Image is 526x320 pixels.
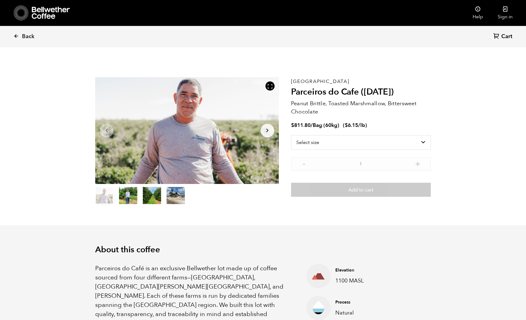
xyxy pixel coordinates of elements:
span: / [311,122,313,129]
button: + [414,160,422,166]
p: 1100 MASL [335,277,393,285]
span: Cart [501,33,512,40]
h2: About this coffee [95,245,431,255]
span: /lb [358,122,365,129]
button: Add to cart [291,183,431,197]
button: - [300,160,308,166]
span: ( ) [343,122,367,129]
h4: Process [335,299,393,305]
bdi: 811.80 [291,122,311,129]
p: Peanut Brittle, Toasted Marshmallow, Bittersweet Chocolate [291,99,431,116]
span: $ [345,122,348,129]
h4: Elevation [335,267,393,273]
p: Natural [335,309,393,317]
span: Bag (60kg) [313,122,339,129]
a: Cart [493,33,514,41]
bdi: 6.15 [345,122,358,129]
h2: Parceiros do Cafe ([DATE]) [291,87,431,97]
span: $ [291,122,294,129]
span: Back [22,33,34,40]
